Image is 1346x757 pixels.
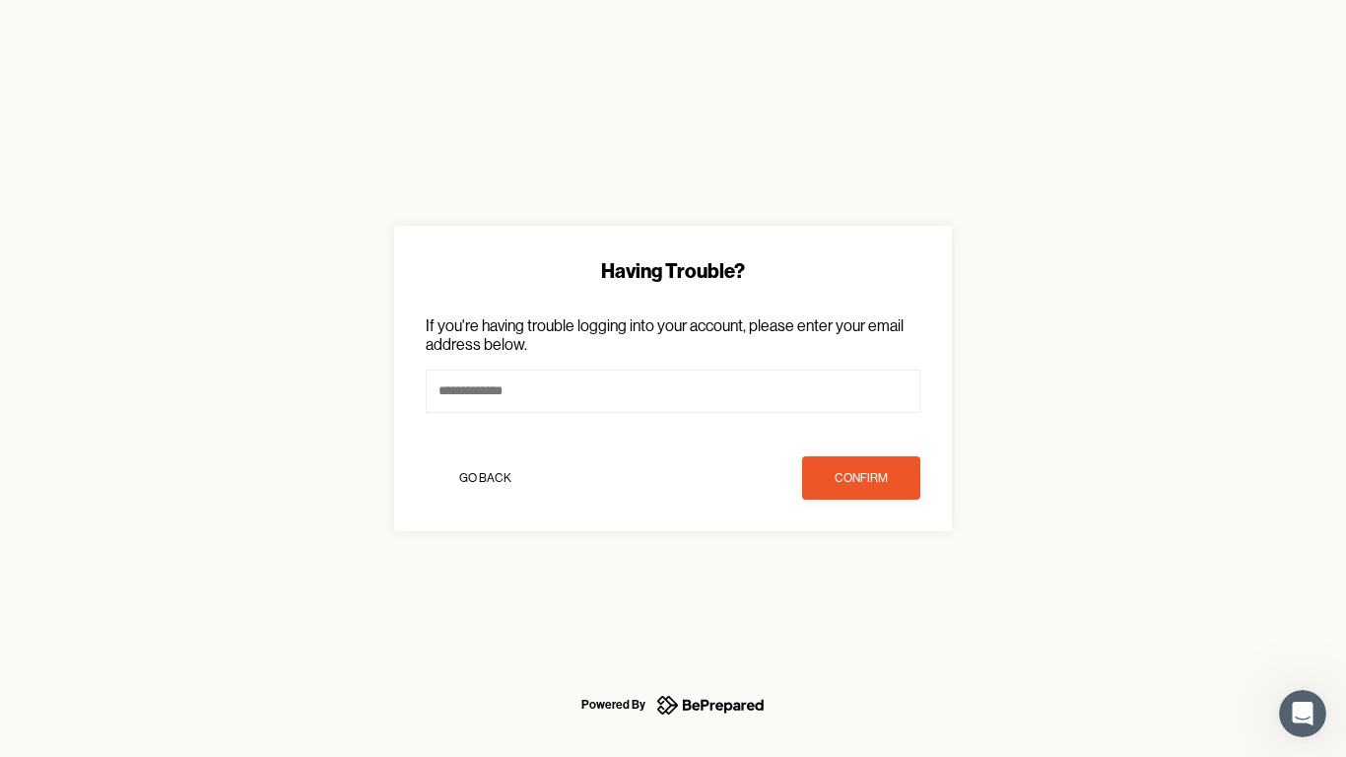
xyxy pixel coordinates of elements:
p: If you're having trouble logging into your account, please enter your email address below. [426,316,920,354]
div: Powered By [581,693,645,717]
iframe: Intercom live chat [1279,690,1326,737]
div: Go Back [459,468,511,488]
button: Go Back [426,456,544,500]
div: Having Trouble? [426,257,920,285]
button: confirm [802,456,920,500]
div: confirm [835,468,888,488]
